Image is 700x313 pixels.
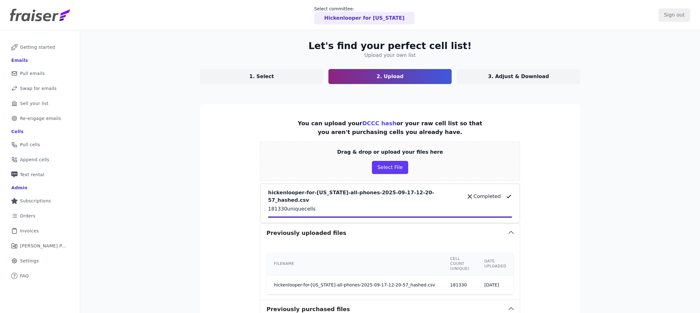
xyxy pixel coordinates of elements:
[328,69,452,84] a: 2. Upload
[20,243,67,249] span: [PERSON_NAME] Performance
[11,57,28,63] div: Emails
[457,69,580,84] a: 3. Adjust & Download
[268,205,512,213] p: 181330 unique cells
[11,185,28,191] div: Admin
[20,156,49,163] span: Append cells
[20,100,48,107] span: Sell your list
[5,153,75,166] a: Append cells
[200,69,323,84] a: 1. Select
[5,138,75,152] a: Pull cells
[5,112,75,125] a: Re-engage emails
[266,275,443,295] td: hickenlooper-for-[US_STATE]-all-phones-2025-09-17-12-20-57_hashed.csv
[20,198,51,204] span: Subscriptions
[20,171,44,178] span: Text rental
[266,229,346,237] h3: Previously uploaded files
[443,252,477,275] th: Cell count (unique)
[20,258,39,264] span: Settings
[10,9,70,21] img: Fraiser Logo
[314,6,415,12] p: Select committee:
[5,82,75,95] a: Swap for emails
[372,161,408,174] button: Select File
[324,14,405,22] p: Hickenlooper for [US_STATE]
[5,224,75,238] a: Invoices
[20,115,61,122] span: Re-engage emails
[260,224,520,242] button: Previously uploaded files
[20,85,57,92] span: Swap for emails
[20,228,39,234] span: Invoices
[337,148,443,156] p: Drag & drop or upload your files here
[362,120,396,127] a: DCCC hash
[5,40,75,54] a: Getting started
[5,254,75,268] a: Settings
[249,73,274,80] p: 1. Select
[20,70,45,77] span: Pull emails
[20,273,29,279] span: FAQ
[20,44,55,50] span: Getting started
[474,193,501,200] p: Completed
[5,239,75,253] a: [PERSON_NAME] Performance
[308,40,472,52] h2: Let's find your perfect cell list!
[5,209,75,223] a: Orders
[659,8,690,22] input: Sign out
[477,252,514,275] th: Date uploaded
[443,275,477,295] td: 181330
[5,97,75,110] a: Sell your list
[20,213,35,219] span: Orders
[268,189,461,204] p: hickenlooper-for-[US_STATE]-all-phones-2025-09-17-12-20-57_hashed.csv
[5,168,75,181] a: Text rental
[477,275,514,295] td: [DATE]
[5,269,75,283] a: FAQ
[5,67,75,80] a: Pull emails
[292,119,488,137] p: You can upload your or your raw cell list so that you aren't purchasing cells you already have.
[11,128,23,135] div: Cells
[266,252,443,275] th: Filename
[5,194,75,208] a: Subscriptions
[364,52,416,59] h4: Upload your own list
[20,142,40,148] span: Pull cells
[377,73,403,80] p: 2. Upload
[488,73,549,80] p: 3. Adjust & Download
[314,6,415,24] a: Select committee: Hickenlooper for [US_STATE]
